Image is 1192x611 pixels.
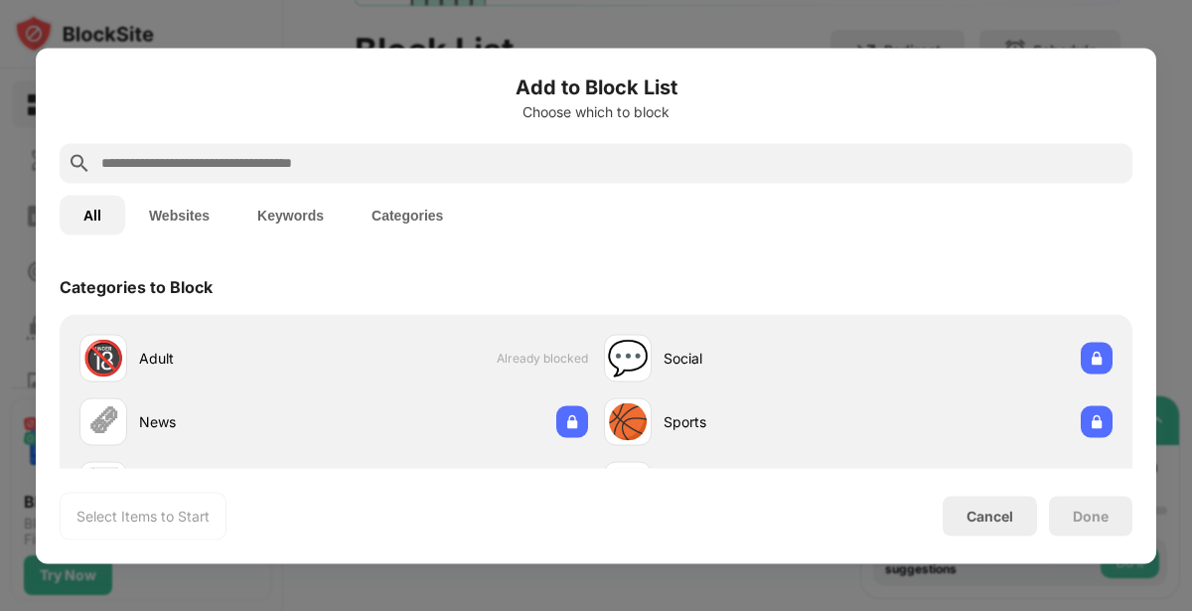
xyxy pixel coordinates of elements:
[76,506,210,526] div: Select Items to Start
[60,72,1132,101] h6: Add to Block List
[233,195,348,234] button: Keywords
[139,411,334,432] div: News
[664,411,858,432] div: Sports
[60,195,125,234] button: All
[125,195,233,234] button: Websites
[348,195,467,234] button: Categories
[139,348,334,369] div: Adult
[607,401,649,442] div: 🏀
[664,348,858,369] div: Social
[82,338,124,379] div: 🔞
[967,508,1013,525] div: Cancel
[86,401,120,442] div: 🗞
[60,276,213,296] div: Categories to Block
[607,338,649,379] div: 💬
[611,465,645,506] div: 🛍
[1073,508,1109,524] div: Done
[60,103,1132,119] div: Choose which to block
[497,351,588,366] span: Already blocked
[68,151,91,175] img: search.svg
[82,465,124,506] div: 🃏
